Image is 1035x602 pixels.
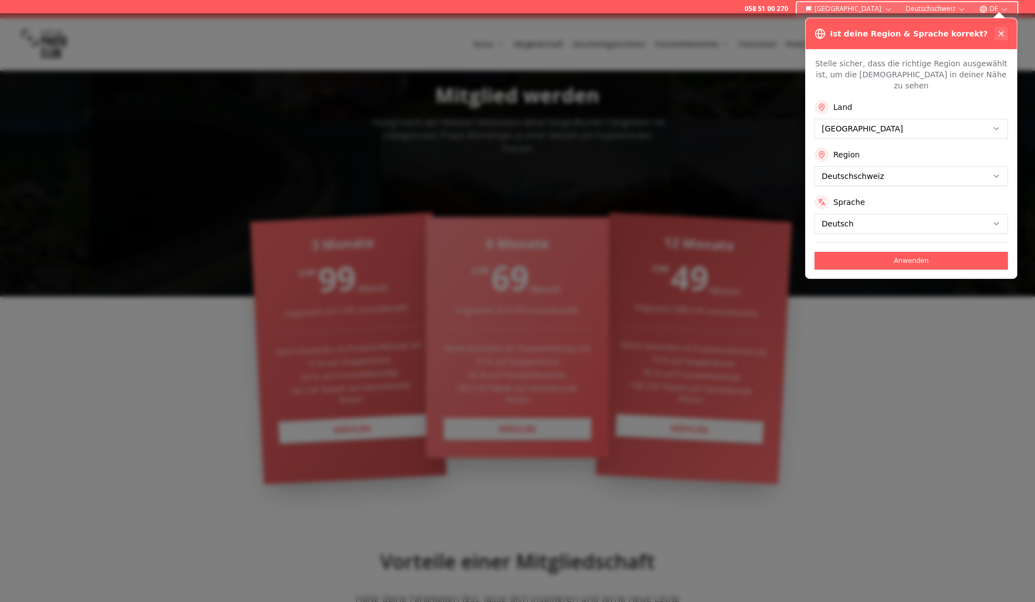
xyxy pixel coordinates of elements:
[833,102,852,113] label: Land
[830,28,987,39] h3: Ist deine Region & Sprache korrekt?
[815,252,1008,270] button: Anwenden
[815,58,1008,91] p: Stelle sicher, dass die richtige Region ausgewählt ist, um die [DEMOGRAPHIC_DATA] in deiner Nähe ...
[901,2,970,15] button: Deutschschweiz
[801,2,897,15] button: [GEOGRAPHIC_DATA]
[744,4,788,13] a: 058 51 00 270
[833,197,865,208] label: Sprache
[833,149,860,160] label: Region
[975,2,1013,15] button: DE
